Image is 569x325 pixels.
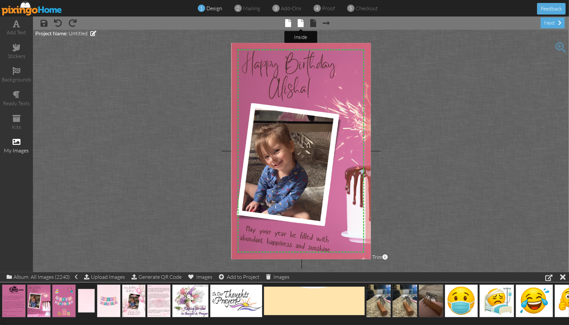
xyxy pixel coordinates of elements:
[294,34,308,40] tip-tip: inside
[275,5,278,12] span: 3
[35,30,68,36] span: Project Name:
[188,272,212,281] div: Images
[210,284,262,317] img: 20250727-145326-d54aae3698bb-original.png
[349,5,352,12] span: 5
[69,30,88,37] span: Untitled
[84,272,125,282] div: Upload Images
[172,284,209,317] img: 20250727-145659-895fecd4a339-original.jpg
[237,5,240,12] span: 2
[78,289,95,313] img: 20250927-154847-1209e4ecf9ca-original.png
[97,284,121,317] img: 20250927-154435-f100a131a100-500.png
[243,5,260,12] span: mailing
[322,5,335,12] span: proof
[541,17,565,28] div: next
[479,284,514,317] img: 20250713-002325-d0bcb2d2ba28-original.png
[392,284,417,317] img: 20250724-230455-26a635f3b5c8-500.JPG
[2,1,62,16] img: pixingo logo
[419,284,444,317] img: 20250724-230430-9e8d9d7b1dbe-500.JPG
[445,284,478,317] img: 20250713-002325-4387c61cd44a-original.png
[2,284,26,317] img: 20251007-000702-364b8760497b-500.png
[281,5,301,12] span: add-ons
[516,284,553,317] img: 20250713-002325-47304a4675b6-original.png
[200,5,203,12] span: 1
[316,5,319,12] span: 4
[147,284,171,317] img: 20250927-154344-a4cd7ad467c5-500.png
[537,3,566,15] button: Feedback
[372,253,388,261] span: Trim
[356,5,378,12] span: checkout
[122,284,146,317] img: 20250927-154349-4629bb9a3930-500.png
[266,272,289,281] div: Images
[219,272,259,281] div: Add to Project
[264,286,365,315] img: 20250727-143530-fb005c2a9837-original.png
[132,272,182,281] div: Generate QR Code
[7,272,77,281] div: Album: All Images (2240)
[52,284,76,317] img: 20251007-000637-b68745a1d838-500.png
[206,5,222,12] span: design
[27,284,51,317] img: 20251007-000640-cd74e72d5254-500.png
[366,284,391,317] img: 20250724-230548-90f48982386b-500.JPG
[231,42,407,288] img: 20251007-000640-cd74e72d5254-original.png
